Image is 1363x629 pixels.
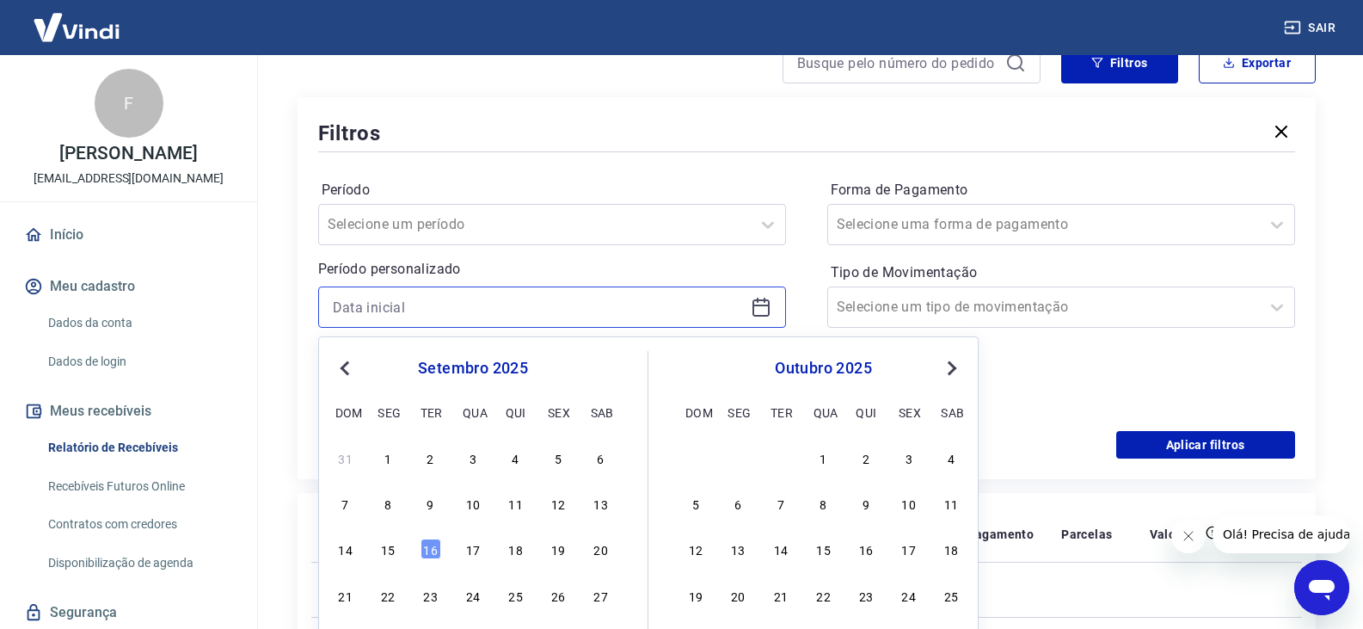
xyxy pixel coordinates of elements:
[728,539,748,559] div: Choose segunda-feira, 13 de outubro de 2025
[856,493,876,514] div: Choose quinta-feira, 9 de outubro de 2025
[333,358,613,379] div: setembro 2025
[378,493,398,514] div: Choose segunda-feira, 8 de setembro de 2025
[1294,560,1349,615] iframe: Botão para abrir a janela de mensagens
[421,447,441,468] div: Choose terça-feira, 2 de setembro de 2025
[463,402,483,422] div: qua
[548,585,568,606] div: Choose sexta-feira, 26 de setembro de 2025
[10,12,144,26] span: Olá! Precisa de ajuda?
[941,585,961,606] div: Choose sábado, 25 de outubro de 2025
[322,180,783,200] label: Período
[814,402,834,422] div: qua
[728,447,748,468] div: Choose segunda-feira, 29 de setembro de 2025
[814,493,834,514] div: Choose quarta-feira, 8 de outubro de 2025
[421,585,441,606] div: Choose terça-feira, 23 de setembro de 2025
[21,268,236,305] button: Meu cadastro
[591,585,611,606] div: Choose sábado, 27 de setembro de 2025
[591,493,611,514] div: Choose sábado, 13 de setembro de 2025
[548,539,568,559] div: Choose sexta-feira, 19 de setembro de 2025
[421,493,441,514] div: Choose terça-feira, 9 de setembro de 2025
[591,539,611,559] div: Choose sábado, 20 de setembro de 2025
[506,585,526,606] div: Choose quinta-feira, 25 de setembro de 2025
[463,585,483,606] div: Choose quarta-feira, 24 de setembro de 2025
[34,170,224,188] p: [EMAIL_ADDRESS][DOMAIN_NAME]
[506,402,526,422] div: qui
[831,180,1292,200] label: Forma de Pagamento
[335,358,355,379] button: Previous Month
[1199,42,1316,83] button: Exportar
[41,469,236,504] a: Recebíveis Futuros Online
[685,402,706,422] div: dom
[421,402,441,422] div: ter
[899,493,919,514] div: Choose sexta-feira, 10 de outubro de 2025
[548,447,568,468] div: Choose sexta-feira, 5 de setembro de 2025
[591,447,611,468] div: Choose sábado, 6 de setembro de 2025
[548,402,568,422] div: sex
[41,546,236,581] a: Disponibilização de agenda
[335,585,356,606] div: Choose domingo, 21 de setembro de 2025
[378,539,398,559] div: Choose segunda-feira, 15 de setembro de 2025
[771,493,791,514] div: Choose terça-feira, 7 de outubro de 2025
[506,447,526,468] div: Choose quinta-feira, 4 de setembro de 2025
[318,120,382,147] h5: Filtros
[41,430,236,466] a: Relatório de Recebíveis
[856,585,876,606] div: Choose quinta-feira, 23 de outubro de 2025
[335,402,356,422] div: dom
[771,402,791,422] div: ter
[335,493,356,514] div: Choose domingo, 7 de setembro de 2025
[41,507,236,542] a: Contratos com credores
[856,539,876,559] div: Choose quinta-feira, 16 de outubro de 2025
[95,69,163,138] div: F
[899,447,919,468] div: Choose sexta-feira, 3 de outubro de 2025
[728,402,748,422] div: seg
[728,493,748,514] div: Choose segunda-feira, 6 de outubro de 2025
[41,344,236,379] a: Dados de login
[942,358,962,379] button: Next Month
[421,539,441,559] div: Choose terça-feira, 16 de setembro de 2025
[506,493,526,514] div: Choose quinta-feira, 11 de setembro de 2025
[941,402,961,422] div: sab
[1061,42,1178,83] button: Filtros
[463,493,483,514] div: Choose quarta-feira, 10 de setembro de 2025
[899,585,919,606] div: Choose sexta-feira, 24 de outubro de 2025
[728,585,748,606] div: Choose segunda-feira, 20 de outubro de 2025
[335,447,356,468] div: Choose domingo, 31 de agosto de 2025
[1280,12,1342,44] button: Sair
[318,259,786,280] p: Período personalizado
[831,262,1292,283] label: Tipo de Movimentação
[21,392,236,430] button: Meus recebíveis
[591,402,611,422] div: sab
[41,305,236,341] a: Dados da conta
[378,447,398,468] div: Choose segunda-feira, 1 de setembro de 2025
[967,526,1035,543] p: Pagamento
[21,1,132,53] img: Vindi
[797,50,998,76] input: Busque pelo número do pedido
[814,447,834,468] div: Choose quarta-feira, 1 de outubro de 2025
[899,402,919,422] div: sex
[59,145,197,163] p: [PERSON_NAME]
[856,447,876,468] div: Choose quinta-feira, 2 de outubro de 2025
[814,539,834,559] div: Choose quarta-feira, 15 de outubro de 2025
[771,539,791,559] div: Choose terça-feira, 14 de outubro de 2025
[378,585,398,606] div: Choose segunda-feira, 22 de setembro de 2025
[899,539,919,559] div: Choose sexta-feira, 17 de outubro de 2025
[685,539,706,559] div: Choose domingo, 12 de outubro de 2025
[463,447,483,468] div: Choose quarta-feira, 3 de setembro de 2025
[771,447,791,468] div: Choose terça-feira, 30 de setembro de 2025
[548,493,568,514] div: Choose sexta-feira, 12 de setembro de 2025
[1116,431,1295,459] button: Aplicar filtros
[463,539,483,559] div: Choose quarta-feira, 17 de setembro de 2025
[335,539,356,559] div: Choose domingo, 14 de setembro de 2025
[941,493,961,514] div: Choose sábado, 11 de outubro de 2025
[21,216,236,254] a: Início
[378,402,398,422] div: seg
[771,585,791,606] div: Choose terça-feira, 21 de outubro de 2025
[333,294,744,320] input: Data inicial
[683,358,964,379] div: outubro 2025
[1150,526,1206,543] p: Valor Líq.
[814,585,834,606] div: Choose quarta-feira, 22 de outubro de 2025
[941,539,961,559] div: Choose sábado, 18 de outubro de 2025
[1213,515,1349,553] iframe: Mensagem da empresa
[1061,526,1112,543] p: Parcelas
[1171,519,1206,553] iframe: Fechar mensagem
[685,493,706,514] div: Choose domingo, 5 de outubro de 2025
